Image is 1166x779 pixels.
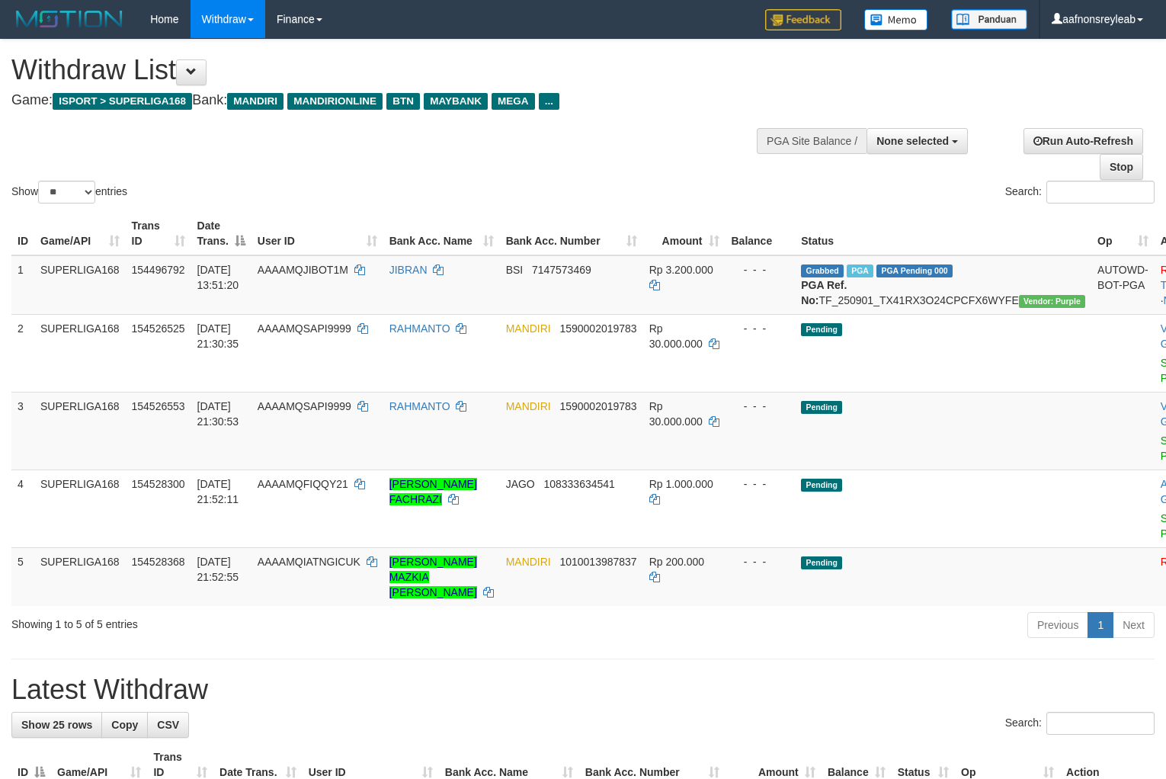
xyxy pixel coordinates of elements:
span: BTN [386,93,420,110]
select: Showentries [38,181,95,204]
td: SUPERLIGA168 [34,470,126,547]
span: None selected [876,135,949,147]
img: MOTION_logo.png [11,8,127,30]
span: JAGO [506,478,535,490]
th: Balance [726,212,796,255]
span: AAAAMQSAPI9999 [258,400,351,412]
img: Button%20Memo.svg [864,9,928,30]
th: Trans ID: activate to sort column ascending [126,212,191,255]
th: Op: activate to sort column ascending [1091,212,1155,255]
a: Stop [1100,154,1143,180]
td: 5 [11,547,34,606]
label: Search: [1005,181,1155,204]
a: Previous [1027,612,1088,638]
th: Amount: activate to sort column ascending [643,212,726,255]
span: MANDIRI [506,556,551,568]
button: None selected [866,128,968,154]
span: Copy 7147573469 to clipboard [532,264,591,276]
span: 154526553 [132,400,185,412]
span: MANDIRI [227,93,283,110]
a: CSV [147,712,189,738]
div: PGA Site Balance / [757,128,866,154]
div: - - - [732,399,790,414]
td: SUPERLIGA168 [34,314,126,392]
h1: Latest Withdraw [11,675,1155,705]
a: Run Auto-Refresh [1023,128,1143,154]
h4: Game: Bank: [11,93,762,108]
img: panduan.png [951,9,1027,30]
a: JIBRAN [389,264,428,276]
span: 154528368 [132,556,185,568]
th: Bank Acc. Name: activate to sort column ascending [383,212,500,255]
span: MANDIRIONLINE [287,93,383,110]
a: Next [1113,612,1155,638]
div: - - - [732,262,790,277]
span: Show 25 rows [21,719,92,731]
span: AAAAMQFIQQY21 [258,478,348,490]
span: MEGA [492,93,535,110]
span: AAAAMQJIBOT1M [258,264,348,276]
span: Copy 108333634541 to clipboard [543,478,614,490]
a: RAHMANTO [389,400,450,412]
span: 154528300 [132,478,185,490]
span: Pending [801,401,842,414]
span: PGA Pending [876,264,953,277]
span: Copy 1590002019783 to clipboard [559,322,636,335]
th: Status [795,212,1091,255]
label: Show entries [11,181,127,204]
span: Pending [801,556,842,569]
span: Rp 30.000.000 [649,400,703,428]
td: AUTOWD-BOT-PGA [1091,255,1155,315]
span: Grabbed [801,264,844,277]
span: AAAAMQSAPI9999 [258,322,351,335]
span: AAAAMQIATNGICUK [258,556,360,568]
span: MANDIRI [506,400,551,412]
td: SUPERLIGA168 [34,255,126,315]
span: MAYBANK [424,93,488,110]
th: Game/API: activate to sort column ascending [34,212,126,255]
span: 154526525 [132,322,185,335]
a: [PERSON_NAME] FACHRAZI [389,478,477,505]
span: Rp 1.000.000 [649,478,713,490]
span: CSV [157,719,179,731]
span: 154496792 [132,264,185,276]
span: MANDIRI [506,322,551,335]
a: Show 25 rows [11,712,102,738]
th: Bank Acc. Number: activate to sort column ascending [500,212,643,255]
a: RAHMANTO [389,322,450,335]
span: Rp 200.000 [649,556,704,568]
span: [DATE] 21:30:35 [197,322,239,350]
span: Copy 1590002019783 to clipboard [559,400,636,412]
h1: Withdraw List [11,55,762,85]
a: 1 [1088,612,1113,638]
a: Copy [101,712,148,738]
div: - - - [732,321,790,336]
th: User ID: activate to sort column ascending [251,212,383,255]
span: Vendor URL: https://trx4.1velocity.biz [1019,295,1085,308]
img: Feedback.jpg [765,9,841,30]
div: - - - [732,476,790,492]
b: PGA Ref. No: [801,279,847,306]
span: Copy 1010013987837 to clipboard [559,556,636,568]
td: 1 [11,255,34,315]
span: ISPORT > SUPERLIGA168 [53,93,192,110]
td: SUPERLIGA168 [34,392,126,470]
span: ... [539,93,559,110]
th: Date Trans.: activate to sort column descending [191,212,251,255]
span: [DATE] 21:52:11 [197,478,239,505]
th: ID [11,212,34,255]
span: [DATE] 13:51:20 [197,264,239,291]
div: Showing 1 to 5 of 5 entries [11,611,475,632]
span: Rp 3.200.000 [649,264,713,276]
span: [DATE] 21:30:53 [197,400,239,428]
td: 2 [11,314,34,392]
td: SUPERLIGA168 [34,547,126,606]
span: Rp 30.000.000 [649,322,703,350]
span: [DATE] 21:52:55 [197,556,239,583]
input: Search: [1046,712,1155,735]
label: Search: [1005,712,1155,735]
input: Search: [1046,181,1155,204]
div: - - - [732,554,790,569]
a: [PERSON_NAME] MAZKIA [PERSON_NAME] [389,556,477,598]
td: 4 [11,470,34,547]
